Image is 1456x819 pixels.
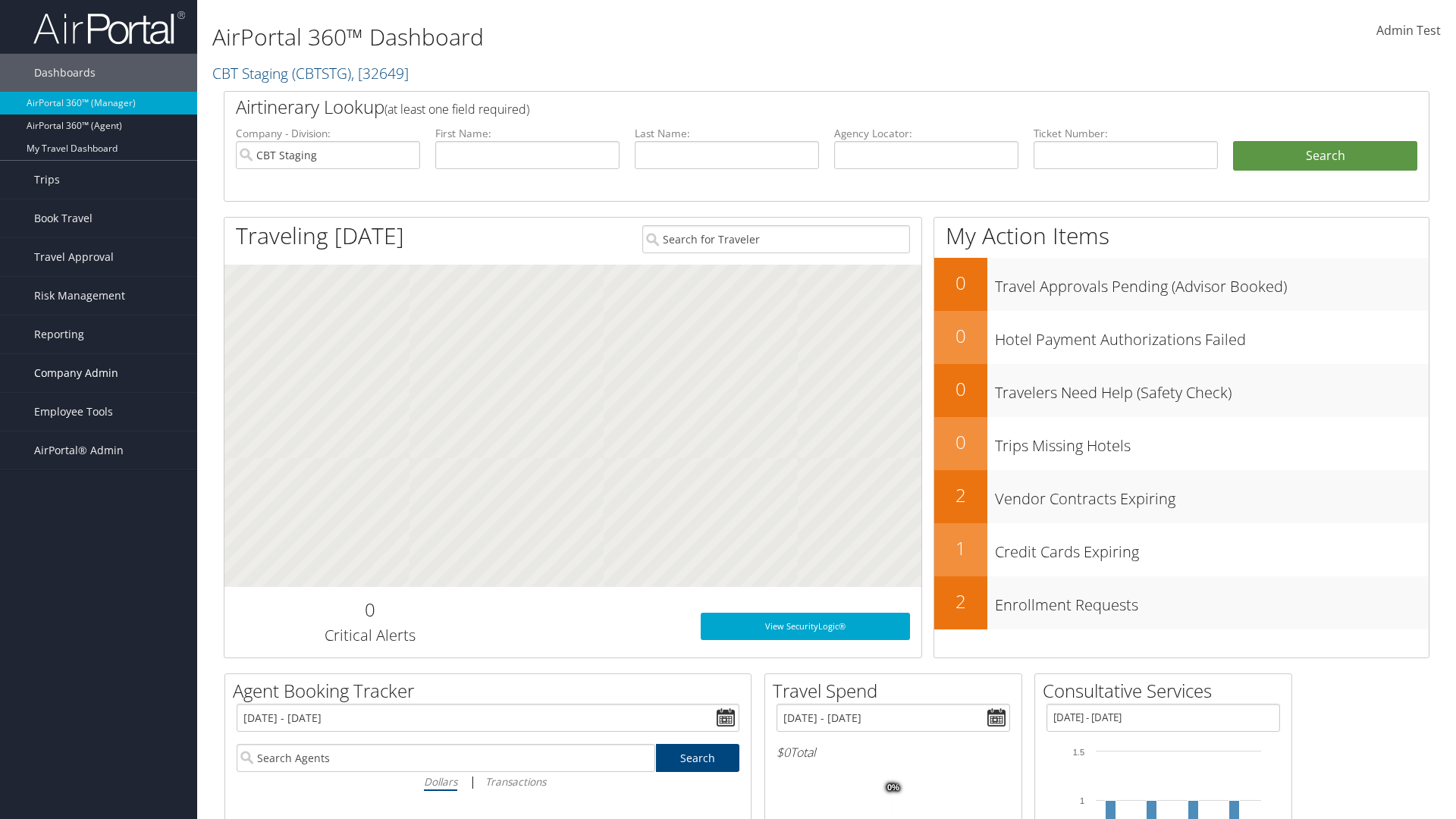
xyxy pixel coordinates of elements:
span: Risk Management [34,277,125,315]
a: Admin Test [1376,8,1441,55]
h1: AirPortal 360™ Dashboard [212,21,1031,53]
span: Dashboards [34,54,96,92]
label: Agency Locator: [834,126,1018,141]
h3: Hotel Payment Authorizations Failed [995,322,1429,350]
img: airportal-logo.png [33,10,185,45]
a: Search [656,744,740,772]
input: Search Agents [237,744,655,772]
span: (at least one field required) [384,101,529,118]
span: AirPortal® Admin [34,431,124,469]
span: ( CBTSTG ) [292,63,351,83]
h3: Credit Cards Expiring [995,534,1429,563]
a: 0Travelers Need Help (Safety Check) [934,364,1429,417]
h1: Traveling [DATE] [236,220,404,252]
h3: Vendor Contracts Expiring [995,481,1429,510]
span: Reporting [34,315,84,353]
i: Transactions [485,774,546,789]
label: Company - Division: [236,126,420,141]
tspan: 1 [1080,796,1084,805]
a: 2Enrollment Requests [934,576,1429,629]
h2: 0 [934,270,987,296]
a: 1Credit Cards Expiring [934,523,1429,576]
h2: 0 [934,376,987,402]
h2: 0 [934,323,987,349]
a: 0Travel Approvals Pending (Advisor Booked) [934,258,1429,311]
h2: 2 [934,482,987,508]
h2: 0 [934,429,987,455]
span: Company Admin [34,354,118,392]
label: First Name: [435,126,620,141]
i: Dollars [424,774,457,789]
label: Last Name: [635,126,819,141]
div: | [237,772,739,791]
span: , [ 32649 ] [351,63,409,83]
span: Trips [34,161,60,199]
tspan: 0% [887,783,899,792]
h2: Agent Booking Tracker [233,678,751,704]
span: Admin Test [1376,22,1441,39]
a: View SecurityLogic® [701,613,910,640]
h3: Critical Alerts [236,625,504,646]
h2: 1 [934,535,987,561]
h3: Travel Approvals Pending (Advisor Booked) [995,268,1429,297]
h2: Travel Spend [773,678,1021,704]
a: CBT Staging [212,63,409,83]
a: 2Vendor Contracts Expiring [934,470,1429,523]
span: Travel Approval [34,238,114,276]
h2: 0 [236,597,504,623]
a: 0Trips Missing Hotels [934,417,1429,470]
h3: Enrollment Requests [995,587,1429,616]
a: 0Hotel Payment Authorizations Failed [934,311,1429,364]
span: Book Travel [34,199,93,237]
h6: Total [777,744,1010,761]
input: Search for Traveler [642,225,910,253]
h2: Consultative Services [1043,678,1291,704]
button: Search [1233,141,1417,171]
tspan: 1.5 [1073,748,1084,757]
h1: My Action Items [934,220,1429,252]
h2: 2 [934,588,987,614]
h2: Airtinerary Lookup [236,94,1317,120]
h3: Travelers Need Help (Safety Check) [995,375,1429,403]
span: $0 [777,744,790,761]
span: Employee Tools [34,393,113,431]
label: Ticket Number: [1034,126,1218,141]
h3: Trips Missing Hotels [995,428,1429,457]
